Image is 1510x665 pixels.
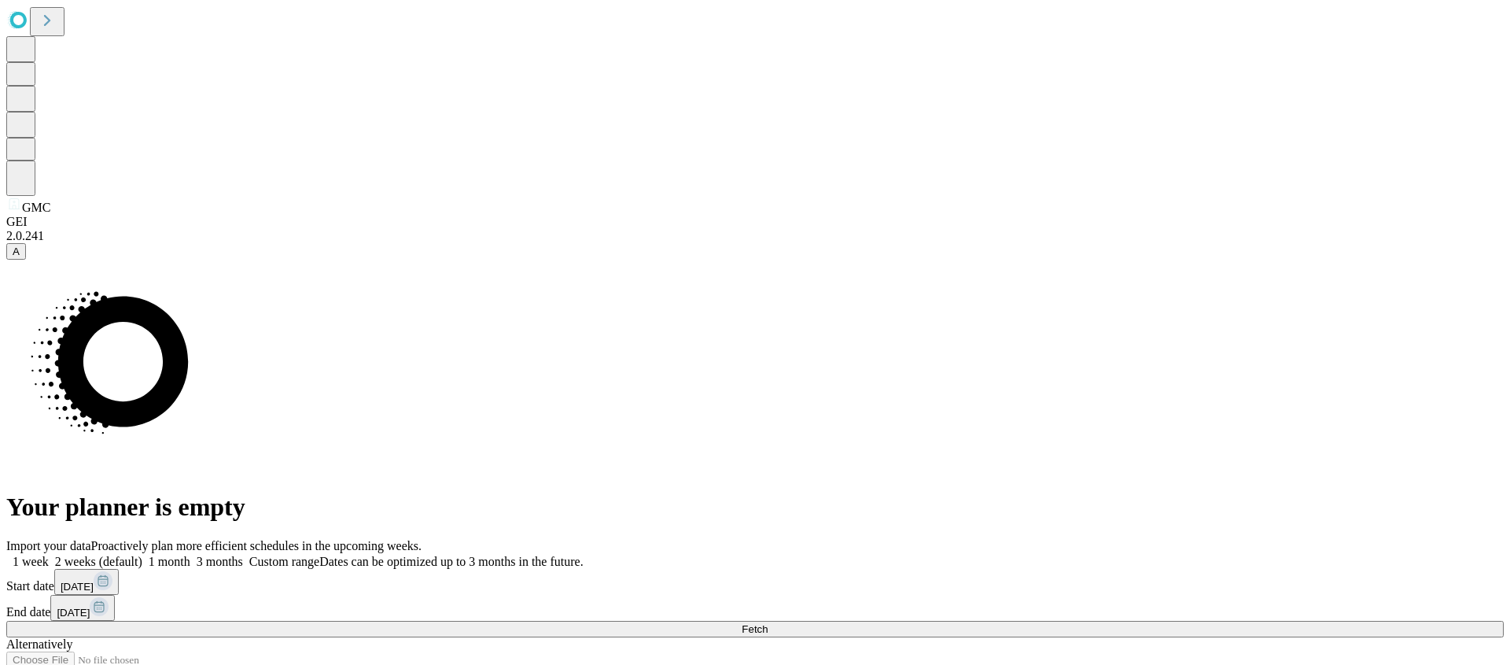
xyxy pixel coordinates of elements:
[22,201,50,214] span: GMC
[6,243,26,260] button: A
[54,569,119,595] button: [DATE]
[57,607,90,619] span: [DATE]
[6,539,91,552] span: Import your data
[742,623,768,635] span: Fetch
[249,555,319,568] span: Custom range
[197,555,243,568] span: 3 months
[6,215,1504,229] div: GEI
[319,555,583,568] span: Dates can be optimized up to 3 months in the future.
[6,569,1504,595] div: Start date
[13,555,49,568] span: 1 week
[149,555,190,568] span: 1 month
[6,493,1504,522] h1: Your planner is empty
[91,539,422,552] span: Proactively plan more efficient schedules in the upcoming weeks.
[6,637,72,651] span: Alternatively
[55,555,142,568] span: 2 weeks (default)
[50,595,115,621] button: [DATE]
[6,621,1504,637] button: Fetch
[13,246,20,257] span: A
[6,595,1504,621] div: End date
[61,581,94,593] span: [DATE]
[6,229,1504,243] div: 2.0.241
